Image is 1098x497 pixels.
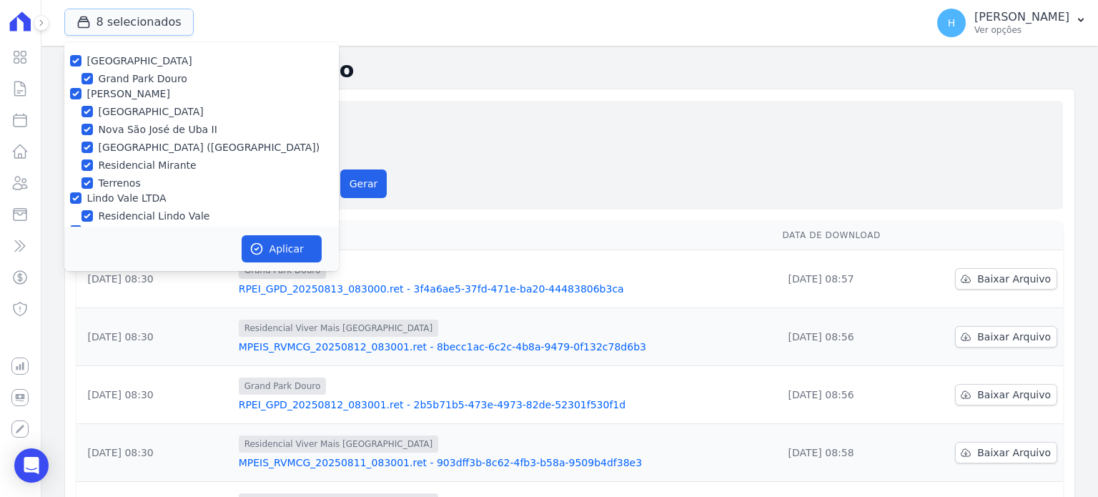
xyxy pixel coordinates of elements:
td: [DATE] 08:30 [76,424,233,482]
td: [DATE] 08:30 [76,308,233,366]
td: [DATE] 08:56 [776,366,917,424]
span: Baixar Arquivo [977,388,1051,402]
a: MPEIS_RVMCG_20250812_083001.ret - 8becc1ac-6c2c-4b8a-9479-0f132c78d6b3 [239,340,771,354]
label: Terrenos [99,176,141,191]
button: Gerar [340,169,387,198]
span: H [948,18,956,28]
td: [DATE] 08:56 [776,308,917,366]
span: Baixar Arquivo [977,330,1051,344]
a: Baixar Arquivo [955,268,1057,290]
label: [GEOGRAPHIC_DATA] ([GEOGRAPHIC_DATA]) [99,140,320,155]
th: Data de Download [776,221,917,250]
div: Open Intercom Messenger [14,448,49,483]
p: [PERSON_NAME] [974,10,1069,24]
label: Residencial Lindo Vale [99,209,210,224]
button: H [PERSON_NAME] Ver opções [926,3,1098,43]
span: Residencial Viver Mais [GEOGRAPHIC_DATA] [239,436,439,453]
label: RDR Engenharia [87,225,169,237]
a: Baixar Arquivo [955,384,1057,405]
span: Baixar Arquivo [977,446,1051,460]
td: [DATE] 08:30 [76,250,233,308]
button: 8 selecionados [64,9,194,36]
label: Residencial Mirante [99,158,197,173]
td: [DATE] 08:30 [76,366,233,424]
a: Baixar Arquivo [955,442,1057,463]
td: [DATE] 08:57 [776,250,917,308]
a: RPEI_GPD_20250812_083001.ret - 2b5b71b5-473e-4973-82de-52301f530f1d [239,398,771,412]
button: Aplicar [242,235,322,262]
label: Grand Park Douro [99,72,187,87]
span: Baixar Arquivo [977,272,1051,286]
label: [GEOGRAPHIC_DATA] [87,55,192,67]
th: Arquivo [233,221,777,250]
p: Ver opções [974,24,1069,36]
span: Grand Park Douro [239,378,327,395]
label: [GEOGRAPHIC_DATA] [99,104,204,119]
a: RPEI_GPD_20250813_083000.ret - 3f4a6ae5-37fd-471e-ba20-44483806b3ca [239,282,771,296]
td: [DATE] 08:58 [776,424,917,482]
label: Lindo Vale LTDA [87,192,167,204]
a: Baixar Arquivo [955,326,1057,348]
label: Nova São José de Uba II [99,122,217,137]
a: MPEIS_RVMCG_20250811_083001.ret - 903dff3b-8c62-4fb3-b58a-9509b4df38e3 [239,456,771,470]
span: Residencial Viver Mais [GEOGRAPHIC_DATA] [239,320,439,337]
h2: Exportações de Retorno [64,57,1075,83]
label: [PERSON_NAME] [87,88,170,99]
